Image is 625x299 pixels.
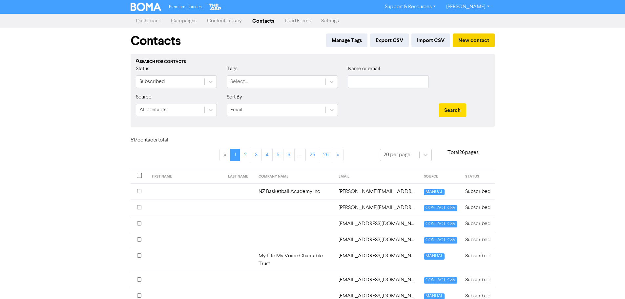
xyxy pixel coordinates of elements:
[424,253,445,260] span: MANUAL
[261,149,273,161] a: Page 4
[432,149,495,157] p: Total 26 pages
[148,169,224,184] th: FIRST NAME
[131,33,181,49] h1: Contacts
[230,78,248,86] div: Select...
[227,65,238,73] label: Tags
[272,149,283,161] a: Page 5
[335,248,420,272] td: accounts@mylifemyvoice.org.nz
[424,277,457,284] span: CONTACT-CSV
[335,272,420,288] td: acg.vog@gmail.com
[335,183,420,200] td: aaron@chsconsulting.co.nz
[131,3,161,11] img: BOMA Logo
[227,93,242,101] label: Sort By
[424,205,457,211] span: CONTACT-CSV
[136,59,490,65] div: Search for contacts
[384,151,410,159] div: 20 per page
[461,200,494,216] td: Subscribed
[424,237,457,244] span: CONTACT-CSV
[370,33,409,47] button: Export CSV
[305,149,319,161] a: Page 25
[420,169,461,184] th: SOURCE
[411,33,450,47] button: Import CSV
[441,2,494,12] a: [PERSON_NAME]
[169,5,202,9] span: Premium Libraries:
[230,106,242,114] div: Email
[461,183,494,200] td: Subscribed
[255,169,335,184] th: COMPANY NAME
[139,78,165,86] div: Subscribed
[136,93,152,101] label: Source
[335,169,420,184] th: EMAIL
[251,149,262,161] a: Page 3
[319,149,333,161] a: Page 26
[461,248,494,272] td: Subscribed
[380,2,441,12] a: Support & Resources
[348,65,380,73] label: Name or email
[335,200,420,216] td: abigail-johnston@hotmail.com
[335,232,420,248] td: accounts@macon.nz
[424,221,457,227] span: CONTACT-CSV
[139,106,166,114] div: All contacts
[255,183,335,200] td: NZ Basketball Academy Inc
[461,272,494,288] td: Subscribed
[461,232,494,248] td: Subscribed
[461,216,494,232] td: Subscribed
[461,169,494,184] th: STATUS
[230,149,240,161] a: Page 1 is your current page
[335,216,420,232] td: accounts@ccslt.org.nz
[136,65,149,73] label: Status
[224,169,255,184] th: LAST NAME
[424,189,445,195] span: MANUAL
[439,103,466,117] button: Search
[240,149,251,161] a: Page 2
[316,14,344,28] a: Settings
[202,14,247,28] a: Content Library
[326,33,367,47] button: Manage Tags
[453,33,495,47] button: New contact
[131,14,166,28] a: Dashboard
[280,14,316,28] a: Lead Forms
[166,14,202,28] a: Campaigns
[592,267,625,299] iframe: Chat Widget
[283,149,295,161] a: Page 6
[247,14,280,28] a: Contacts
[255,248,335,272] td: My Life My Voice Charitable Trust
[131,137,183,143] h6: 517 contact s total
[333,149,344,161] a: »
[208,3,222,11] img: The Gap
